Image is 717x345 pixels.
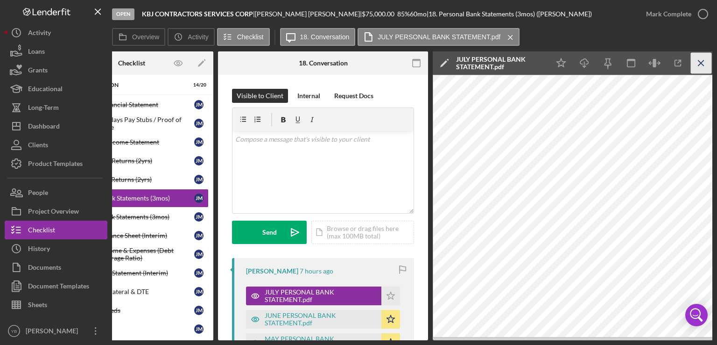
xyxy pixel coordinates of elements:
[28,277,89,298] div: Document Templates
[5,61,107,79] a: Grants
[194,137,204,147] div: J M
[330,89,378,103] button: Request Docs
[28,42,45,63] div: Loans
[300,33,350,41] label: 18. Conversation
[5,183,107,202] button: People
[55,226,209,245] a: Business Balance Sheet (Interim)JM
[28,61,48,82] div: Grants
[74,213,194,221] div: Business Bank Statements (3mos)
[297,89,320,103] div: Internal
[194,287,204,296] div: J M
[194,119,204,128] div: J M
[246,310,400,329] button: JUNE PERSONAL BANK STATEMENT.pdf
[142,10,253,18] b: KBJ CONTRACTORS SERVICES CORP
[28,136,48,157] div: Clients
[5,258,107,277] button: Documents
[246,267,298,275] div: [PERSON_NAME]
[28,98,59,119] div: Long-Term
[293,89,325,103] button: Internal
[5,98,107,117] button: Long-Term
[55,95,209,114] a: Personal Financial StatementJM
[280,28,356,46] button: 18. Conversation
[194,156,204,165] div: J M
[5,322,107,340] button: YB[PERSON_NAME]
[232,221,307,244] button: Send
[685,304,708,326] div: Open Intercom Messenger
[358,28,520,46] button: JULY PERSONAL BANK STATEMENT.pdf
[132,33,159,41] label: Overview
[28,117,60,138] div: Dashboard
[5,136,107,154] a: Clients
[194,250,204,259] div: J M
[194,231,204,240] div: J M
[255,10,362,18] div: [PERSON_NAME] [PERSON_NAME] |
[118,59,145,67] div: Checklist
[74,247,194,262] div: Business Income & Expenses (Debt Service Coverage Ratio)
[427,10,592,18] div: | 18. Personal Bank Statements (3mos) ([PERSON_NAME])
[217,28,270,46] button: Checklist
[362,10,397,18] div: $75,000.00
[194,306,204,315] div: J M
[28,79,63,101] div: Educational
[246,287,400,305] button: JULY PERSONAL BANK STATEMENT.pdf
[28,183,48,204] div: People
[5,295,107,314] button: Sheets
[5,79,107,98] button: Educational
[55,301,209,320] a: Use of ProceedsJM
[55,264,209,282] a: Profit & Loss Statement (Interim)JM
[237,89,283,103] div: Visible to Client
[5,239,107,258] button: History
[55,189,209,208] a: Personal Bank Statements (3mos)JM
[74,194,194,202] div: Personal Bank Statements (3mos)
[55,320,209,338] a: Resume/BioJM
[299,59,348,67] div: 18. Conversation
[188,33,208,41] label: Activity
[74,157,194,165] div: Personal Tax Returns (2yrs)
[74,325,194,333] div: Resume/Bio
[55,151,209,170] a: Personal Tax Returns (2yrs)JM
[5,23,107,42] button: Activity
[5,202,107,221] button: Project Overview
[190,82,206,88] div: 14 / 20
[5,117,107,136] button: Dashboard
[262,221,277,244] div: Send
[55,282,209,301] a: Business Collateral & DTEJM
[5,154,107,173] button: Product Templates
[5,277,107,295] button: Document Templates
[265,288,377,303] div: JULY PERSONAL BANK STATEMENT.pdf
[28,239,50,260] div: History
[28,221,55,242] div: Checklist
[74,269,194,277] div: Profit & Loss Statement (Interim)
[69,82,183,88] div: Documentation
[55,208,209,226] a: Business Bank Statements (3mos)JM
[74,288,194,295] div: Business Collateral & DTE
[28,202,79,223] div: Project Overview
[55,170,209,189] a: Business Tax Returns (2yrs)JM
[194,268,204,278] div: J M
[194,324,204,334] div: J M
[142,10,255,18] div: |
[397,10,410,18] div: 85 %
[112,28,165,46] button: Overview
[55,245,209,264] a: Business Income & Expenses (Debt Service Coverage Ratio)JM
[168,28,214,46] button: Activity
[74,138,194,146] div: Household Income Statement
[74,101,194,108] div: Personal Financial Statement
[5,221,107,239] button: Checklist
[74,176,194,183] div: Business Tax Returns (2yrs)
[74,307,194,314] div: Use of Proceeds
[637,5,712,23] button: Mark Complete
[28,23,51,44] div: Activity
[194,212,204,222] div: J M
[28,258,61,279] div: Documents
